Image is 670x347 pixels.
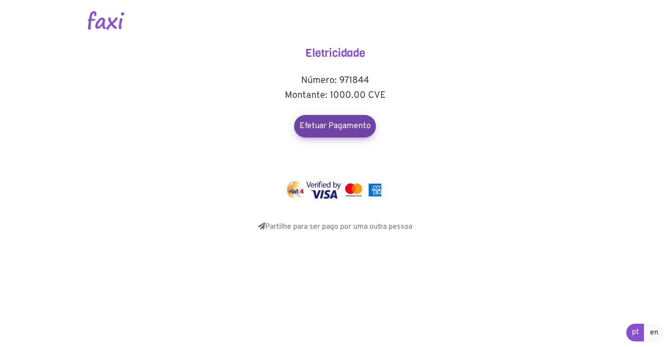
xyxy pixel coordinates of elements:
[294,115,376,137] a: Efetuar Pagamento
[286,181,305,199] img: vinti4
[242,90,428,101] h5: Montante: 1000.00 CVE
[343,181,364,199] img: mastercard
[242,75,428,86] h5: Número: 971844
[242,47,428,60] h4: Eletricidade
[258,222,412,231] a: Partilhe para ser pago por uma outra pessoa
[626,324,644,341] a: pt
[366,181,384,199] img: mastercard
[644,324,664,341] a: en
[306,181,341,199] img: visa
